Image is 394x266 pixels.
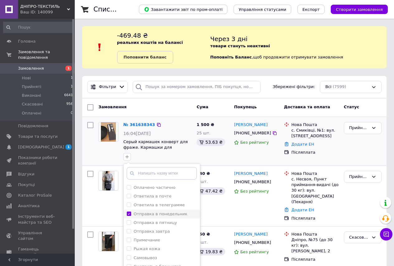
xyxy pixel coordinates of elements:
span: 25 шт. [197,131,210,135]
span: -469.48 ₴ [117,32,148,39]
div: , щоб продовжити отримувати замовлення [210,31,387,63]
span: Скасовані [22,101,43,107]
div: Дніпро, №75 (до 30 кг): вул. [PERSON_NAME], 2 [292,237,339,254]
span: 2 шт. [197,179,208,184]
a: Фото товару [98,231,118,251]
a: Додати ЕН [292,208,314,212]
span: 1 500 ₴ [197,122,214,127]
span: Каталог ProSale [18,193,52,198]
a: Фото товару [98,171,118,191]
label: Рыжая кожа [134,246,160,251]
span: 1 [65,144,72,150]
span: Фільтри [99,84,116,90]
span: Управління статусами [239,7,286,12]
button: Створити замовлення [331,5,388,14]
span: Управління сайтом [18,230,58,241]
span: Виконані [22,93,41,98]
span: Прийняті [22,84,41,90]
span: Всі [325,84,331,90]
button: Завантажити звіт по пром-оплаті [139,5,227,14]
span: Замовлення [98,105,126,109]
label: Отправка в понедельник [134,212,188,216]
img: Фото товару [101,122,116,142]
span: Відгуки [18,171,34,177]
div: Ваш ID: 140099 [20,9,75,15]
span: Статус [344,105,359,109]
div: Післяплата [292,216,339,221]
div: с. Несвоя, Пункт приймання-видачі (до 30 кг): вул. [GEOGRAPHIC_DATA] (Пекарня) [292,176,339,205]
span: 0 [71,110,73,116]
h1: Список замовлень [93,6,157,13]
img: :exclamation: [95,43,104,52]
a: № 361638343 [123,122,155,127]
input: Пошук за номером замовлення, ПІБ покупця, номером телефону, Email, номером накладної [133,81,261,93]
span: Створити замовлення [336,7,383,12]
a: Створити замовлення [325,7,388,12]
b: Поповніть Баланс [210,55,252,59]
b: Поповнити баланс [124,55,167,59]
div: [PHONE_NUMBER] [233,178,272,186]
span: 1 [65,66,72,71]
div: Нова Пошта [292,171,339,176]
span: 350 ₴ [197,232,210,236]
div: [PHONE_NUMBER] [233,129,272,137]
div: Прийнято [349,174,369,180]
span: Інструменти веб-майстра та SEO [18,214,58,225]
a: Серый кармашек конверт для фраже. Кармашки для столовых приборов [123,139,188,156]
span: 1 [71,75,73,81]
span: ДНІПРО-ТЕКСТИЛЬ [20,4,67,9]
div: Нова Пошта [292,231,339,237]
span: Аналітика [18,203,40,209]
div: 53.63 ₴ [197,138,225,146]
div: Прийнято [349,125,369,131]
img: Фото товару [102,232,115,251]
span: 16:04[DATE] [123,131,151,136]
div: [PHONE_NUMBER] [233,239,272,247]
div: 19.83 ₴ [197,248,225,255]
span: Товари та послуги [18,134,58,139]
span: Доставка та оплата [284,105,330,109]
span: [DEMOGRAPHIC_DATA] [18,144,64,150]
b: реальних коштів на балансі [117,40,183,45]
label: Самовывоз [134,255,157,260]
span: Показники роботи компанії [18,155,58,166]
button: Експорт [297,5,325,14]
span: Замовлення [18,66,44,71]
button: Управління статусами [234,5,291,14]
span: Без рейтингу [240,250,269,254]
a: [PERSON_NAME] [234,122,268,128]
span: 640 ₴ [197,171,210,176]
label: Ответила в телеграмме [134,203,185,207]
span: 1 шт. [197,240,208,245]
span: Експорт [302,7,320,12]
input: Пошук [3,22,74,33]
div: Нова Пошта [292,122,339,128]
span: Гаманець компанії [18,246,58,258]
span: 1 [71,84,73,90]
img: Фото товару [102,171,115,190]
a: [PERSON_NAME] [234,171,268,177]
b: товари стануть неактивні [210,44,270,48]
a: Поповнити баланс [117,51,173,63]
label: Оплачено частично [134,185,175,190]
input: Напишіть назву мітки [127,167,197,180]
div: Скасовано [349,234,369,241]
span: Покупець [234,105,257,109]
span: Оплачені [22,110,41,116]
label: Примечание [134,238,160,242]
a: Фото товару [98,122,118,142]
span: Замовлення та повідомлення [18,49,75,60]
label: Ответила в почте [134,194,171,198]
a: Додати ЕН [292,142,314,147]
span: (7599) [333,84,346,89]
span: 956 [66,101,73,107]
div: Післяплата [292,257,339,262]
div: с. Смиківці, №1: вул. [STREET_ADDRESS] [292,128,339,139]
span: Збережені фільтри: [273,84,315,90]
span: Без рейтингу [240,189,269,194]
span: Головна [18,39,36,44]
a: [PERSON_NAME] [234,231,268,237]
span: Повідомлення [18,123,48,129]
label: Отправка завтра [134,229,170,234]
